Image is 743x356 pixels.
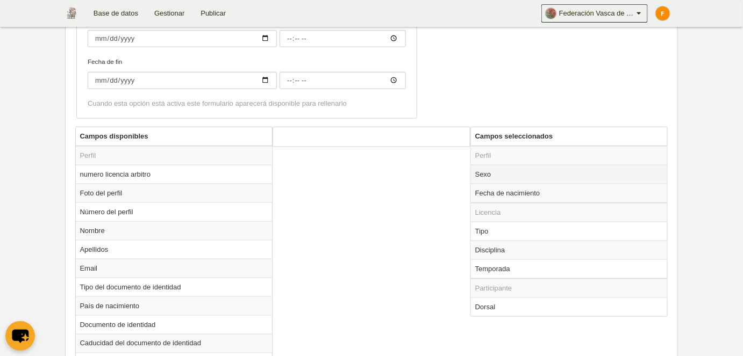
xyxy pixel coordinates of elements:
[471,165,668,184] td: Sexo
[88,72,277,89] input: Fecha de fin
[88,57,406,89] label: Fecha de fin
[76,202,273,221] td: Número del perfil
[76,296,273,315] td: País de nacimiento
[559,8,634,19] span: Federación Vasca de Voleibol
[76,240,273,259] td: Apellidos
[88,99,406,108] div: Cuando esta opción está activa este formulario aparecerá disponible para rellenarlo
[76,334,273,353] td: Caducidad del documento de identidad
[471,222,668,241] td: Tipo
[471,203,668,222] td: Licencia
[76,259,273,278] td: Email
[76,315,273,334] td: Documento de identidad
[546,8,556,19] img: Oa2hBJ8rYK13.30x30.jpg
[471,184,668,203] td: Fecha de nacimiento
[88,30,277,47] input: Fecha de inicio
[471,127,668,146] th: Campos seleccionados
[76,127,273,146] th: Campos disponibles
[76,221,273,240] td: Nombre
[471,241,668,259] td: Disciplina
[471,259,668,279] td: Temporada
[471,297,668,316] td: Dorsal
[76,278,273,296] td: Tipo del documento de identidad
[280,30,406,47] input: Fecha de inicio
[76,184,273,202] td: Foto del perfil
[656,6,670,20] img: c2l6ZT0zMHgzMCZmcz05JnRleHQ9RiZiZz1mYjhjMDA%3D.png
[280,72,406,89] input: Fecha de fin
[66,6,77,19] img: Federación Vasca de Voleibol
[5,321,35,351] button: chat-button
[471,146,668,165] td: Perfil
[471,279,668,298] td: Participante
[76,165,273,184] td: numero licencia arbitro
[76,146,273,165] td: Perfil
[88,15,406,47] label: Fecha de inicio
[541,4,648,23] a: Federación Vasca de Voleibol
